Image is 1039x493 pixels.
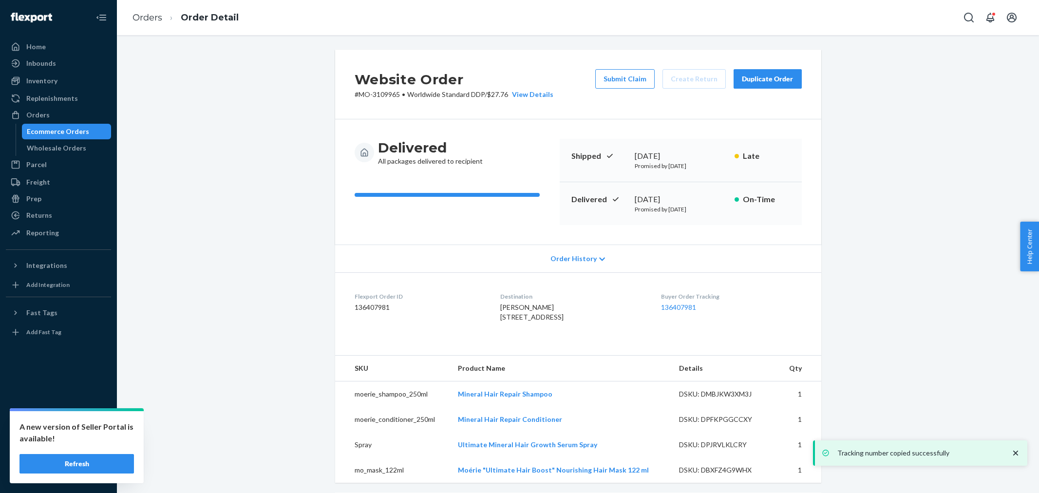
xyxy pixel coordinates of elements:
dt: Buyer Order Tracking [661,292,801,301]
p: # MO-3109965 / $27.76 [355,90,553,99]
button: Integrations [6,258,111,273]
span: [PERSON_NAME] [STREET_ADDRESS] [500,303,564,321]
p: Delivered [571,194,627,205]
div: Inbounds [26,58,56,68]
div: Add Integration [26,281,70,289]
a: Inbounds [6,56,111,71]
span: • [402,90,405,98]
a: 136407981 [661,303,696,311]
p: On-Time [743,194,790,205]
div: DSKU: DBXFZ4G9WHX [679,465,771,475]
a: Replenishments [6,91,111,106]
div: Wholesale Orders [27,143,86,153]
ol: breadcrumbs [125,3,246,32]
th: Product Name [450,356,671,381]
a: Returns [6,208,111,223]
div: Home [26,42,46,52]
a: Add Integration [6,277,111,293]
th: SKU [335,356,451,381]
button: Open notifications [981,8,1000,27]
div: Replenishments [26,94,78,103]
span: Order History [550,254,597,264]
div: Orders [26,110,50,120]
td: mo_mask_122ml [335,457,451,483]
a: Mineral Hair Repair Shampoo [458,390,552,398]
h3: Delivered [378,139,483,156]
a: Settings [6,416,111,432]
dt: Flexport Order ID [355,292,485,301]
div: Returns [26,210,52,220]
a: Home [6,39,111,55]
a: Add Fast Tag [6,324,111,340]
button: Refresh [19,454,134,474]
a: Ecommerce Orders [22,124,112,139]
a: Mineral Hair Repair Conditioner [458,415,562,423]
td: moerie_shampoo_250ml [335,381,451,407]
a: Parcel [6,157,111,172]
td: 1 [778,432,821,457]
th: Details [671,356,778,381]
img: Flexport logo [11,13,52,22]
p: Late [743,151,790,162]
span: Worldwide Standard DDP [407,90,485,98]
div: DSKU: DMBJKW3XM3J [679,389,771,399]
h2: Website Order [355,69,553,90]
div: All packages delivered to recipient [378,139,483,166]
a: Freight [6,174,111,190]
td: 1 [778,407,821,432]
div: Reporting [26,228,59,238]
td: moerie_conditioner_250ml [335,407,451,432]
p: Shipped [571,151,627,162]
button: View Details [508,90,553,99]
div: DSKU: DPJRVLKLCRY [679,440,771,450]
div: Prep [26,194,41,204]
a: Ultimate Mineral Hair Growth Serum Spray [458,440,597,449]
a: Moérie "Ultimate Hair Boost" Nourishing Hair Mask 122 ml [458,466,649,474]
button: Create Return [662,69,726,89]
a: Inventory [6,73,111,89]
div: [DATE] [635,151,727,162]
a: Order Detail [181,12,239,23]
div: Integrations [26,261,67,270]
button: Fast Tags [6,305,111,321]
dd: 136407981 [355,303,485,312]
button: Open account menu [1002,8,1021,27]
th: Qty [778,356,821,381]
a: Reporting [6,225,111,241]
div: Fast Tags [26,308,57,318]
svg: close toast [1011,448,1020,458]
div: Ecommerce Orders [27,127,89,136]
a: Help Center [6,449,111,465]
button: Close Navigation [92,8,111,27]
a: Orders [6,107,111,123]
div: Parcel [26,160,47,170]
dt: Destination [500,292,645,301]
p: Promised by [DATE] [635,205,727,213]
button: Open Search Box [959,8,979,27]
div: DSKU: DPFKPGGCCXY [679,415,771,424]
a: Wholesale Orders [22,140,112,156]
div: [DATE] [635,194,727,205]
p: Tracking number copied successfully [837,448,1001,458]
a: Prep [6,191,111,207]
div: Duplicate Order [742,74,793,84]
div: Freight [26,177,50,187]
td: Spray [335,432,451,457]
div: Inventory [26,76,57,86]
p: A new version of Seller Portal is available! [19,421,134,444]
button: Give Feedback [6,466,111,481]
td: 1 [778,457,821,483]
a: Orders [132,12,162,23]
button: Submit Claim [595,69,655,89]
p: Promised by [DATE] [635,162,727,170]
button: Help Center [1020,222,1039,271]
div: Add Fast Tag [26,328,61,336]
button: Duplicate Order [734,69,802,89]
a: Talk to Support [6,433,111,448]
td: 1 [778,381,821,407]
